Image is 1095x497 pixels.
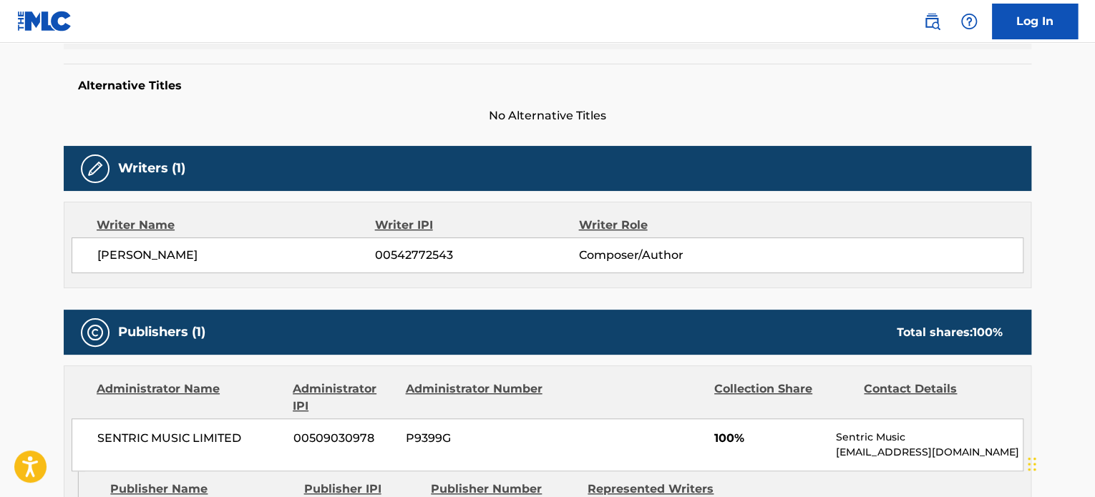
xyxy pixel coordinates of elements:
[836,445,1023,460] p: [EMAIL_ADDRESS][DOMAIN_NAME]
[375,247,578,264] span: 00542772543
[960,13,978,30] img: help
[1028,443,1036,486] div: Drag
[78,79,1017,93] h5: Alternative Titles
[923,13,940,30] img: search
[97,217,375,234] div: Writer Name
[87,324,104,341] img: Publishers
[714,380,853,415] div: Collection Share
[714,430,825,447] span: 100%
[1023,428,1095,497] iframe: Chat Widget
[955,7,983,36] div: Help
[864,380,1003,415] div: Contact Details
[836,430,1023,445] p: Sentric Music
[97,380,282,415] div: Administrator Name
[17,11,72,31] img: MLC Logo
[578,247,764,264] span: Composer/Author
[897,324,1003,341] div: Total shares:
[118,324,205,340] h5: Publishers (1)
[973,325,1003,339] span: 100 %
[406,430,545,447] span: P9399G
[293,380,394,415] div: Administrator IPI
[405,380,544,415] div: Administrator Number
[375,217,579,234] div: Writer IPI
[97,430,283,447] span: SENTRIC MUSIC LIMITED
[578,217,764,234] div: Writer Role
[64,107,1031,124] span: No Alternative Titles
[87,160,104,177] img: Writers
[97,247,375,264] span: [PERSON_NAME]
[918,7,946,36] a: Public Search
[293,430,395,447] span: 00509030978
[992,4,1078,39] a: Log In
[118,160,185,177] h5: Writers (1)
